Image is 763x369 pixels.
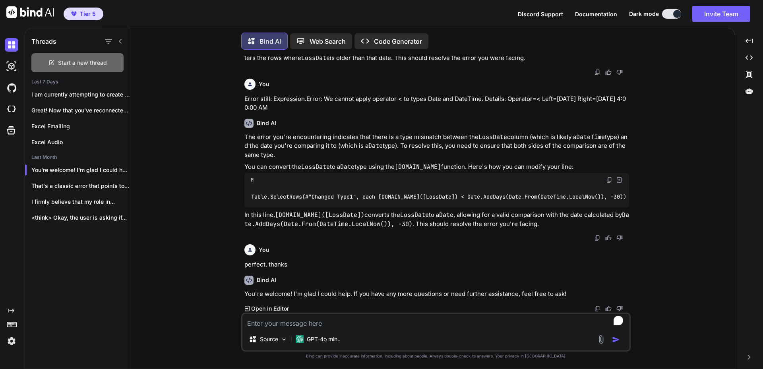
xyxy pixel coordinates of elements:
img: like [605,235,612,241]
p: That's a classic error that points to... [31,182,130,190]
code: LossDate [301,163,330,171]
img: darkAi-studio [5,60,18,73]
code: Date [340,163,354,171]
p: You're welcome! I'm glad I could help.... [31,166,130,174]
h2: Last Month [25,154,130,160]
img: Open in Browser [616,176,623,184]
textarea: To enrich screen reader interactions, please activate Accessibility in Grammarly extension settings [242,314,629,328]
code: Date [439,211,453,219]
span: Start a new thread [58,59,107,67]
span: Tier 5 [80,10,96,18]
p: Open in Editor [251,305,289,313]
h6: You [259,246,269,254]
h2: Last 7 Days [25,79,130,85]
img: like [605,69,612,75]
h6: Bind AI [257,276,276,284]
img: dislike [616,235,623,241]
code: LossDate [400,211,429,219]
h1: Threads [31,37,56,46]
p: Bind AI [259,37,281,46]
code: Table.SelectRows(#"Changed Type1", each [DOMAIN_NAME]([LossDate]) < Date.AddDays(Date.From(DateTi... [251,193,627,201]
span: M [251,177,254,183]
p: Bind can provide inaccurate information, including about people. Always double-check its answers.... [241,353,631,359]
p: Excel Emailing [31,122,130,130]
img: like [605,305,612,312]
img: Pick Models [281,336,287,343]
p: You're welcome! I'm glad I could help. If you have any more questions or need further assistance,... [244,290,629,299]
code: Date.AddDays(Date.From(DateTime.LocalNow()), -30) [244,211,629,228]
code: LossDate [478,133,507,141]
p: The error you're encountering indicates that there is a type mismatch between the column (which i... [244,133,629,160]
span: Dark mode [629,10,659,18]
img: icon [612,336,620,344]
code: [DOMAIN_NAME]([LossDate]) [275,211,364,219]
span: Documentation [575,11,617,17]
p: Code Generator [374,37,422,46]
img: Bind AI [6,6,54,18]
p: Web Search [310,37,346,46]
p: In this line, converts the to a , allowing for a valid comparison with the date calculated by . T... [244,211,629,228]
img: darkChat [5,38,18,52]
img: githubDark [5,81,18,95]
p: perfect, thanks [244,260,629,269]
p: You can convert the to a type using the function. Here's how you can modify your line: [244,162,629,172]
code: DateTime [576,133,605,141]
button: Invite Team [692,6,750,22]
img: copy [606,177,612,183]
img: premium [71,12,77,16]
p: Excel Audio [31,138,130,146]
h6: Bind AI [257,119,276,127]
code: Date [368,142,383,150]
img: cloudideIcon [5,102,18,116]
button: Discord Support [518,10,563,18]
p: Error still: Expression.Error: We cannot apply operator < to types Date and DateTime. Details: Op... [244,95,629,112]
img: dislike [616,305,623,312]
p: I firmly believe that my role in... [31,198,130,206]
code: LossDate [301,54,330,62]
button: premiumTier 5 [64,8,103,20]
img: settings [5,334,18,348]
button: Documentation [575,10,617,18]
p: Great! Now that you've reconnected with the... [31,106,130,114]
img: copy [594,69,600,75]
span: Discord Support [518,11,563,17]
img: attachment [596,335,606,344]
img: copy [594,305,600,312]
p: I am currently attempting to create a... [31,91,130,99]
img: GPT-4o mini [296,335,304,343]
img: copy [594,235,600,241]
p: Source [260,335,278,343]
code: [DOMAIN_NAME] [395,163,441,171]
h6: You [259,80,269,88]
img: dislike [616,69,623,75]
p: GPT-4o min.. [307,335,341,343]
p: <think> Okay, the user is asking if... [31,214,130,222]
